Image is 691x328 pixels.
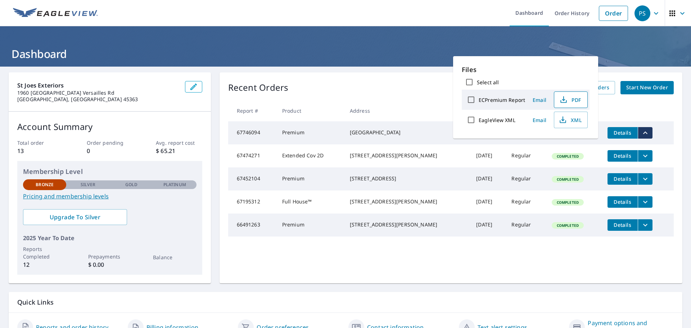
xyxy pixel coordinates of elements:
td: 67195312 [228,190,276,214]
p: 13 [17,147,63,155]
p: Balance [153,253,196,261]
span: Email [531,96,548,103]
td: [DATE] [470,144,506,167]
p: Recent Orders [228,81,289,94]
span: Upgrade To Silver [29,213,121,221]
div: [STREET_ADDRESS] [350,175,465,182]
p: Membership Level [23,167,197,176]
p: Gold [125,181,137,188]
span: Completed [552,200,583,205]
th: Report # [228,100,276,121]
td: Regular [506,144,546,167]
p: Quick Links [17,298,674,307]
div: PS [634,5,650,21]
td: 67746094 [228,121,276,144]
p: St Joes Exteriors [17,81,179,90]
label: EagleView XML [479,117,515,123]
td: Premium [276,167,344,190]
span: Start New Order [626,83,668,92]
td: Premium [276,214,344,237]
div: [GEOGRAPHIC_DATA] [350,129,465,136]
button: detailsBtn-67474271 [608,150,638,162]
td: Premium [276,121,344,144]
td: 67452104 [228,167,276,190]
p: Account Summary [17,120,202,133]
td: Regular [506,167,546,190]
span: Details [612,129,633,136]
p: Reports Completed [23,245,66,260]
td: 67474271 [228,144,276,167]
label: Select all [477,79,499,86]
p: 2025 Year To Date [23,234,197,242]
h1: Dashboard [9,46,682,61]
button: filesDropdownBtn-67195312 [638,196,652,208]
span: Details [612,152,633,159]
button: filesDropdownBtn-67474271 [638,150,652,162]
th: Address [344,100,470,121]
a: Order [599,6,628,21]
td: [DATE] [470,190,506,214]
td: [DATE] [470,167,506,190]
th: Product [276,100,344,121]
button: filesDropdownBtn-67452104 [638,173,652,185]
button: XML [554,112,588,128]
td: Extended Cov 2D [276,144,344,167]
p: Avg. report cost [156,139,202,147]
p: 0 [87,147,133,155]
p: $ 65.21 [156,147,202,155]
img: EV Logo [13,8,98,19]
button: detailsBtn-66491263 [608,219,638,231]
p: [GEOGRAPHIC_DATA], [GEOGRAPHIC_DATA] 45363 [17,96,179,103]
p: Files [462,65,590,75]
button: filesDropdownBtn-67746094 [638,127,652,139]
a: Pricing and membership levels [23,192,197,201]
a: Start New Order [620,81,674,94]
button: detailsBtn-67452104 [608,173,638,185]
button: filesDropdownBtn-66491263 [638,219,652,231]
span: Completed [552,154,583,159]
span: PDF [559,95,582,104]
span: Completed [552,177,583,182]
button: Email [528,114,551,126]
td: 66491263 [228,214,276,237]
span: XML [559,116,582,124]
button: Email [528,94,551,105]
p: Bronze [36,181,54,188]
p: Order pending [87,139,133,147]
td: [DATE] [470,214,506,237]
span: Details [612,198,633,205]
div: [STREET_ADDRESS][PERSON_NAME] [350,152,465,159]
span: Completed [552,223,583,228]
p: Silver [81,181,96,188]
span: Details [612,175,633,182]
div: [STREET_ADDRESS][PERSON_NAME] [350,221,465,228]
div: [STREET_ADDRESS][PERSON_NAME] [350,198,465,205]
span: Details [612,221,633,228]
p: Platinum [163,181,186,188]
button: detailsBtn-67746094 [608,127,638,139]
label: ECPremium Report [479,96,525,103]
td: Full House™ [276,190,344,214]
button: detailsBtn-67195312 [608,196,638,208]
button: PDF [554,91,588,108]
p: 12 [23,260,66,269]
span: Email [531,117,548,123]
p: Total order [17,139,63,147]
p: 1960 [GEOGRAPHIC_DATA] Versailles Rd [17,90,179,96]
td: Regular [506,190,546,214]
a: Upgrade To Silver [23,209,127,225]
p: $ 0.00 [88,260,131,269]
p: Prepayments [88,253,131,260]
td: Regular [506,214,546,237]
